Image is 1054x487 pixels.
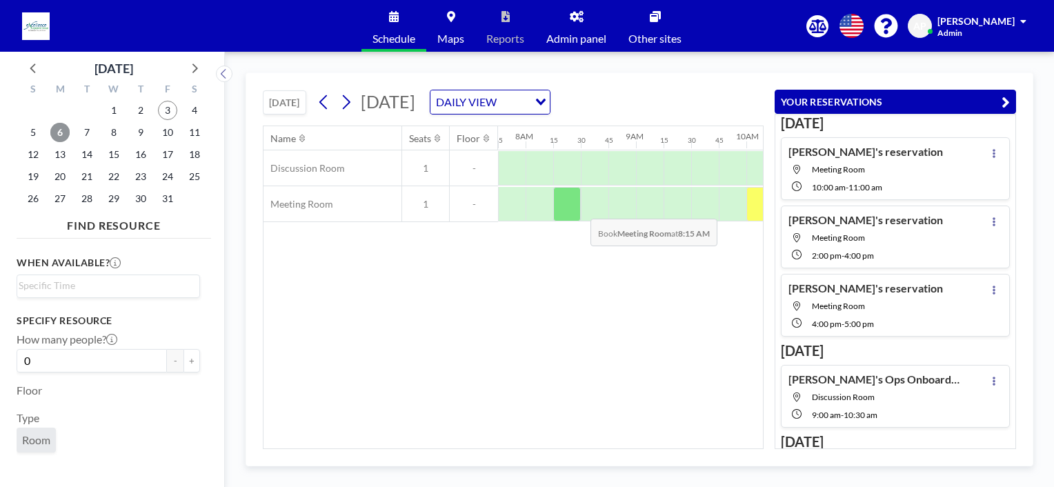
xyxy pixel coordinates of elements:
span: Friday, October 3, 2025 [158,101,177,120]
span: Monday, October 6, 2025 [50,123,70,142]
span: Admin [937,28,962,38]
span: Book at [590,219,717,246]
span: AP [913,20,926,32]
span: Thursday, October 23, 2025 [131,167,150,186]
h3: [DATE] [781,115,1010,132]
input: Search for option [19,278,192,293]
span: Meeting Room [263,198,333,210]
label: How many people? [17,332,117,346]
span: Admin panel [546,33,606,44]
div: F [154,81,181,99]
span: Maps [437,33,464,44]
span: Meeting Room [812,164,865,175]
div: Search for option [17,275,199,296]
div: 45 [715,136,724,145]
div: T [127,81,154,99]
b: Meeting Room [617,228,671,239]
h3: Specify resource [17,315,200,327]
span: Meeting Room [812,301,865,311]
div: W [101,81,128,99]
span: Schedule [372,33,415,44]
div: T [74,81,101,99]
b: 8:15 AM [678,228,710,239]
span: - [450,162,498,175]
span: 1 [402,198,449,210]
h4: [PERSON_NAME]'s Ops Onboarding [788,372,961,386]
span: Monday, October 27, 2025 [50,189,70,208]
span: Tuesday, October 28, 2025 [77,189,97,208]
span: Saturday, October 18, 2025 [185,145,204,164]
span: Monday, October 13, 2025 [50,145,70,164]
span: 10:00 AM [812,182,846,192]
span: Sunday, October 26, 2025 [23,189,43,208]
button: - [167,349,183,372]
span: Friday, October 17, 2025 [158,145,177,164]
label: Type [17,411,39,425]
span: Tuesday, October 14, 2025 [77,145,97,164]
span: Thursday, October 30, 2025 [131,189,150,208]
span: 9:00 AM [812,410,841,420]
span: Other sites [628,33,682,44]
h3: [DATE] [781,433,1010,450]
h4: [PERSON_NAME]'s reservation [788,213,943,227]
h4: [PERSON_NAME]'s reservation [788,281,943,295]
span: - [846,182,848,192]
span: 11:00 AM [848,182,882,192]
span: 4:00 PM [844,250,874,261]
span: Discussion Room [263,162,345,175]
div: S [20,81,47,99]
span: Saturday, October 25, 2025 [185,167,204,186]
span: - [842,250,844,261]
div: 9AM [626,131,644,141]
span: Meeting Room [812,232,865,243]
span: Wednesday, October 22, 2025 [104,167,123,186]
span: Wednesday, October 1, 2025 [104,101,123,120]
span: Wednesday, October 8, 2025 [104,123,123,142]
button: YOUR RESERVATIONS [775,90,1016,114]
span: 1 [402,162,449,175]
span: 10:30 AM [844,410,877,420]
span: Sunday, October 19, 2025 [23,167,43,186]
span: Thursday, October 9, 2025 [131,123,150,142]
span: Monday, October 20, 2025 [50,167,70,186]
div: Seats [409,132,431,145]
input: Search for option [501,93,527,111]
label: Floor [17,384,42,397]
span: [PERSON_NAME] [937,15,1015,27]
span: Sunday, October 5, 2025 [23,123,43,142]
span: Thursday, October 16, 2025 [131,145,150,164]
span: Saturday, October 11, 2025 [185,123,204,142]
div: 30 [577,136,586,145]
span: Wednesday, October 29, 2025 [104,189,123,208]
span: Reports [486,33,524,44]
span: [DATE] [361,91,415,112]
div: Name [270,132,296,145]
span: DAILY VIEW [433,93,499,111]
div: Search for option [430,90,550,114]
span: 2:00 PM [812,250,842,261]
button: + [183,349,200,372]
span: Tuesday, October 7, 2025 [77,123,97,142]
div: 15 [660,136,668,145]
div: M [47,81,74,99]
div: Floor [457,132,480,145]
div: [DATE] [95,59,133,78]
span: - [450,198,498,210]
h4: FIND RESOURCE [17,213,211,232]
div: 45 [495,136,503,145]
span: Sunday, October 12, 2025 [23,145,43,164]
span: Thursday, October 2, 2025 [131,101,150,120]
h4: [PERSON_NAME]'s reservation [788,145,943,159]
span: Saturday, October 4, 2025 [185,101,204,120]
span: - [842,319,844,329]
span: 4:00 PM [812,319,842,329]
span: Friday, October 10, 2025 [158,123,177,142]
span: 5:00 PM [844,319,874,329]
span: - [841,410,844,420]
span: Friday, October 31, 2025 [158,189,177,208]
span: Discussion Room [812,392,875,402]
span: Room [22,433,50,446]
div: 45 [605,136,613,145]
div: 30 [688,136,696,145]
div: S [181,81,208,99]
